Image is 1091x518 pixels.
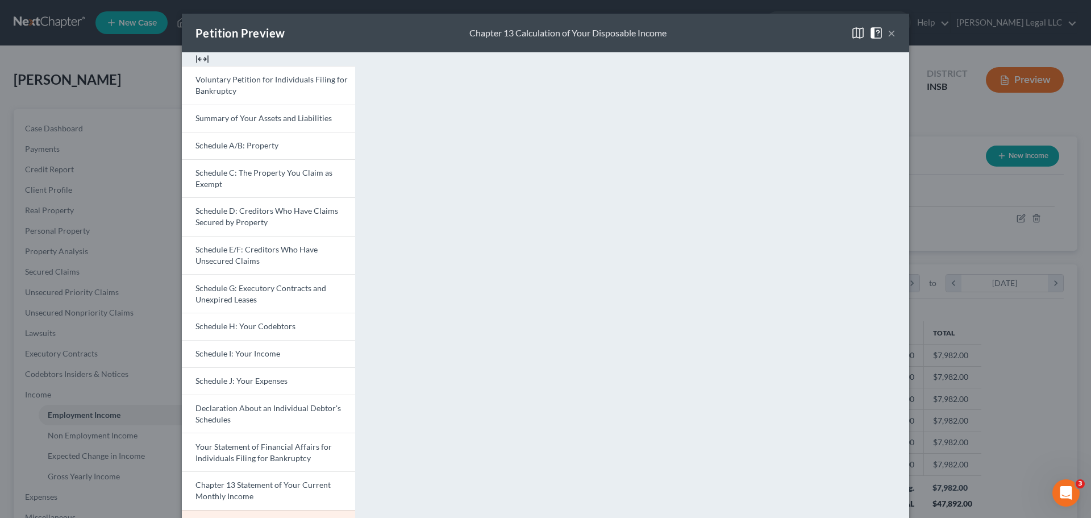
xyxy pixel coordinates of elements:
[195,321,295,331] span: Schedule H: Your Codebtors
[182,471,355,510] a: Chapter 13 Statement of Your Current Monthly Income
[195,113,332,123] span: Summary of Your Assets and Liabilities
[195,52,209,66] img: expand-e0f6d898513216a626fdd78e52531dac95497ffd26381d4c15ee2fc46db09dca.svg
[851,26,865,40] img: map-close-ec6dd18eec5d97a3e4237cf27bb9247ecfb19e6a7ca4853eab1adfd70aa1fa45.svg
[195,283,326,304] span: Schedule G: Executory Contracts and Unexpired Leases
[182,105,355,132] a: Summary of Your Assets and Liabilities
[469,27,667,40] div: Chapter 13 Calculation of Your Disposable Income
[182,340,355,367] a: Schedule I: Your Income
[195,376,288,386] span: Schedule J: Your Expenses
[195,480,331,501] span: Chapter 13 Statement of Your Current Monthly Income
[182,197,355,236] a: Schedule D: Creditors Who Have Claims Secured by Property
[888,26,896,40] button: ×
[182,313,355,340] a: Schedule H: Your Codebtors
[869,26,883,40] img: help-close-5ba153eb36485ed6c1ea00a893f15db1cb9b99d6cae46e1a8edb6c62d00a1a76.svg
[182,132,355,159] a: Schedule A/B: Property
[195,442,332,463] span: Your Statement of Financial Affairs for Individuals Filing for Bankruptcy
[195,403,341,424] span: Declaration About an Individual Debtor's Schedules
[1076,479,1085,488] span: 3
[182,66,355,105] a: Voluntary Petition for Individuals Filing for Bankruptcy
[195,25,285,41] div: Petition Preview
[1052,479,1080,507] iframe: Intercom live chat
[182,159,355,198] a: Schedule C: The Property You Claim as Exempt
[195,168,332,189] span: Schedule C: The Property You Claim as Exempt
[195,140,278,150] span: Schedule A/B: Property
[182,236,355,275] a: Schedule E/F: Creditors Who Have Unsecured Claims
[182,274,355,313] a: Schedule G: Executory Contracts and Unexpired Leases
[195,245,318,266] span: Schedule E/F: Creditors Who Have Unsecured Claims
[195,74,348,96] span: Voluntary Petition for Individuals Filing for Bankruptcy
[182,395,355,433] a: Declaration About an Individual Debtor's Schedules
[195,206,338,227] span: Schedule D: Creditors Who Have Claims Secured by Property
[182,367,355,395] a: Schedule J: Your Expenses
[195,349,280,358] span: Schedule I: Your Income
[182,433,355,471] a: Your Statement of Financial Affairs for Individuals Filing for Bankruptcy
